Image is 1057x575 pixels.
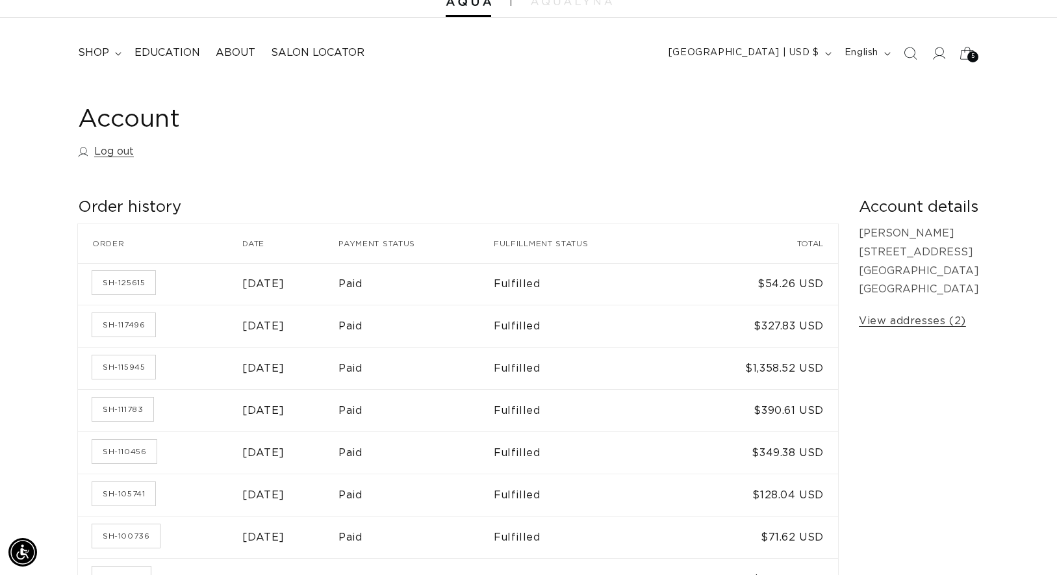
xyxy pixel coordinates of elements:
a: About [208,38,263,68]
button: English [837,41,896,66]
a: Order number SH-117496 [92,313,155,337]
time: [DATE] [242,405,285,416]
a: Order number SH-110456 [92,440,157,463]
iframe: Chat Widget [992,513,1057,575]
td: $1,358.52 USD [680,347,838,389]
a: Education [127,38,208,68]
a: Order number SH-105741 [92,482,155,505]
h1: Account [78,104,979,136]
th: Date [242,224,338,263]
td: $71.62 USD [680,516,838,558]
td: Paid [338,431,494,474]
a: Order number SH-125615 [92,271,155,294]
td: Fulfilled [494,389,680,431]
button: [GEOGRAPHIC_DATA] | USD $ [661,41,837,66]
td: Fulfilled [494,516,680,558]
td: Fulfilled [494,474,680,516]
a: Order number SH-115945 [92,355,155,379]
a: View addresses (2) [859,312,966,331]
td: $349.38 USD [680,431,838,474]
td: Fulfilled [494,305,680,347]
time: [DATE] [242,321,285,331]
td: Paid [338,474,494,516]
time: [DATE] [242,490,285,500]
td: $327.83 USD [680,305,838,347]
span: Salon Locator [271,46,364,60]
span: 5 [971,51,975,62]
th: Total [680,224,838,263]
summary: shop [70,38,127,68]
span: Education [134,46,200,60]
th: Fulfillment status [494,224,680,263]
td: Fulfilled [494,347,680,389]
td: Fulfilled [494,431,680,474]
time: [DATE] [242,448,285,458]
td: Paid [338,516,494,558]
time: [DATE] [242,279,285,289]
span: [GEOGRAPHIC_DATA] | USD $ [669,46,819,60]
a: Order number SH-111783 [92,398,153,421]
td: Paid [338,263,494,305]
time: [DATE] [242,363,285,374]
h2: Account details [859,198,979,218]
td: Paid [338,389,494,431]
h2: Order history [78,198,838,218]
td: $128.04 USD [680,474,838,516]
td: $390.61 USD [680,389,838,431]
a: Salon Locator [263,38,372,68]
th: Order [78,224,242,263]
span: English [845,46,878,60]
a: Order number SH-100736 [92,524,160,548]
summary: Search [896,39,924,68]
div: Accessibility Menu [8,538,37,567]
p: [PERSON_NAME] [STREET_ADDRESS] [GEOGRAPHIC_DATA] [GEOGRAPHIC_DATA] [859,224,979,299]
time: [DATE] [242,532,285,543]
span: shop [78,46,109,60]
td: Fulfilled [494,263,680,305]
a: Log out [78,142,134,161]
td: Paid [338,347,494,389]
td: $54.26 USD [680,263,838,305]
td: Paid [338,305,494,347]
span: About [216,46,255,60]
th: Payment status [338,224,494,263]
